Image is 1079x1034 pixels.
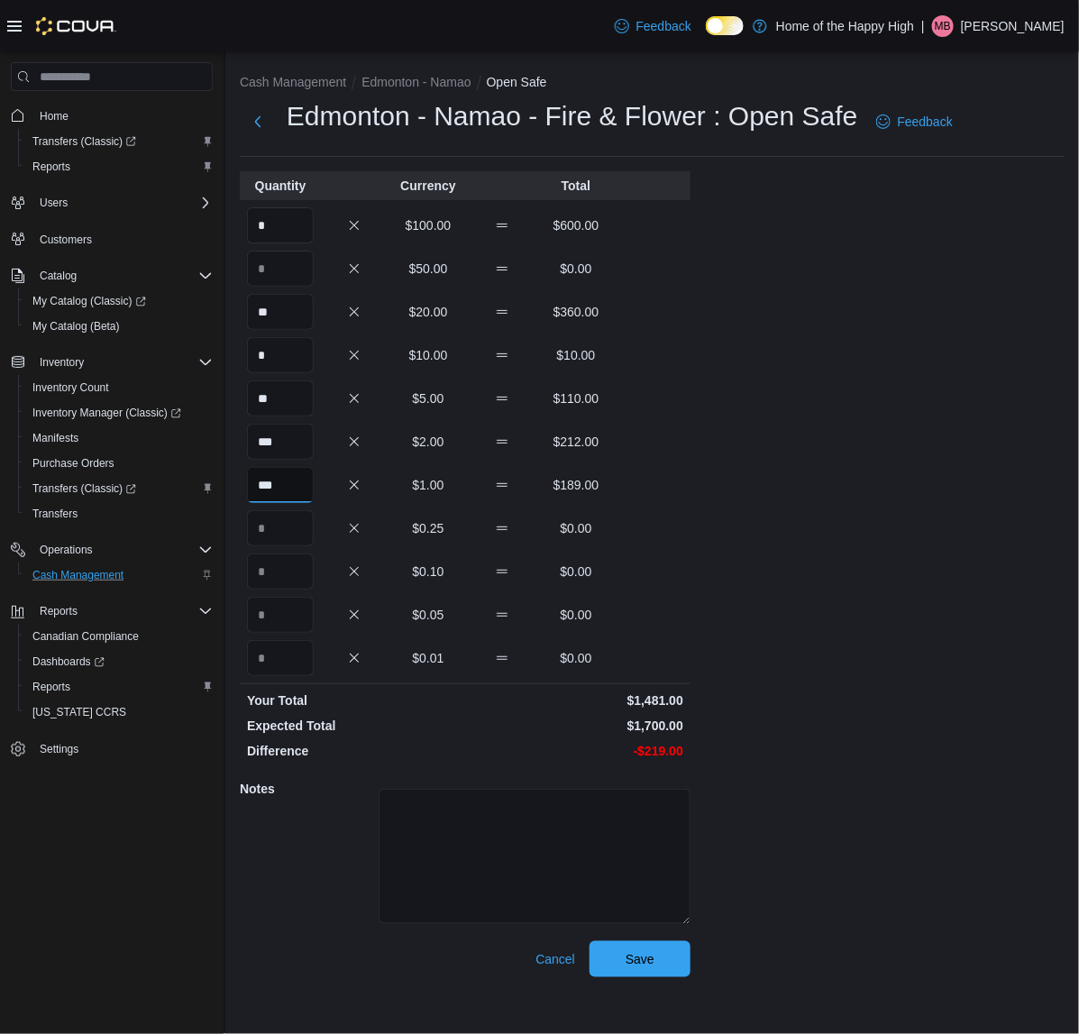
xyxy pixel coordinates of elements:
a: Inventory Count [25,377,116,398]
input: Quantity [247,597,314,633]
p: $0.01 [395,649,462,667]
span: My Catalog (Classic) [32,294,146,308]
span: Dashboards [32,654,105,669]
button: Cash Management [240,75,346,89]
a: Transfers (Classic) [18,476,220,501]
input: Quantity [247,510,314,546]
button: Users [32,192,75,214]
p: Home of the Happy High [776,15,914,37]
h1: Edmonton - Namao - Fire & Flower : Open Safe [287,98,858,134]
p: Your Total [247,691,462,709]
button: Manifests [18,425,220,451]
p: $110.00 [543,389,609,407]
nav: An example of EuiBreadcrumbs [240,73,1065,95]
button: Customers [4,226,220,252]
input: Quantity [247,467,314,503]
a: Canadian Compliance [25,626,146,647]
div: Mike Beissel [932,15,954,37]
span: Manifests [25,427,213,449]
span: Transfers [25,503,213,525]
span: Washington CCRS [25,701,213,723]
span: Save [626,950,654,968]
span: Reports [32,600,213,622]
a: [US_STATE] CCRS [25,701,133,723]
span: Inventory Count [25,377,213,398]
a: Inventory Manager (Classic) [25,402,188,424]
a: Settings [32,738,86,760]
p: $20.00 [395,303,462,321]
a: My Catalog (Classic) [18,288,220,314]
button: Reports [32,600,85,622]
a: Transfers (Classic) [18,129,220,154]
span: Settings [32,737,213,760]
button: Edmonton - Namao [361,75,471,89]
button: Operations [4,537,220,563]
a: Purchase Orders [25,453,122,474]
span: Transfers [32,507,78,521]
input: Quantity [247,337,314,373]
a: Dashboards [18,649,220,674]
span: Transfers (Classic) [32,481,136,496]
span: Purchase Orders [25,453,213,474]
span: Reports [25,676,213,698]
span: Canadian Compliance [25,626,213,647]
span: Cash Management [32,568,123,582]
button: Catalog [4,263,220,288]
span: Purchase Orders [32,456,114,471]
span: My Catalog (Beta) [25,316,213,337]
p: $0.00 [543,563,609,581]
p: $600.00 [543,216,609,234]
button: Cancel [528,941,582,977]
p: $1.00 [395,476,462,494]
p: $1,700.00 [469,717,683,735]
span: Customers [40,233,92,247]
p: $0.00 [543,606,609,624]
p: -$219.00 [469,742,683,760]
button: Reports [18,154,220,179]
p: $50.00 [395,260,462,278]
span: Operations [40,543,93,557]
span: Reports [40,604,78,618]
button: Reports [18,674,220,700]
span: Dashboards [25,651,213,673]
span: Inventory [40,355,84,370]
p: Total [543,177,609,195]
p: Quantity [247,177,314,195]
nav: Complex example [11,95,213,809]
a: Cash Management [25,564,131,586]
button: Purchase Orders [18,451,220,476]
span: Operations [32,539,213,561]
span: Inventory [32,352,213,373]
p: $0.25 [395,519,462,537]
a: Transfers [25,503,85,525]
a: Customers [32,229,99,251]
p: $360.00 [543,303,609,321]
span: Transfers (Classic) [25,478,213,499]
p: $0.05 [395,606,462,624]
button: Inventory Count [18,375,220,400]
button: Reports [4,599,220,624]
input: Quantity [247,294,314,330]
span: Catalog [40,269,77,283]
p: Difference [247,742,462,760]
a: Home [32,105,76,127]
span: Feedback [636,17,691,35]
span: [US_STATE] CCRS [32,705,126,719]
p: $2.00 [395,433,462,451]
span: MB [935,15,951,37]
span: Inventory Count [32,380,109,395]
input: Quantity [247,640,314,676]
input: Quantity [247,207,314,243]
span: Dark Mode [706,35,707,36]
p: | [921,15,925,37]
p: $0.10 [395,563,462,581]
button: Save [590,941,690,977]
p: Expected Total [247,717,462,735]
button: Next [240,104,276,140]
a: My Catalog (Classic) [25,290,153,312]
span: Users [32,192,213,214]
p: $0.00 [543,260,609,278]
span: Feedback [898,113,953,131]
span: My Catalog (Classic) [25,290,213,312]
a: Feedback [869,104,960,140]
